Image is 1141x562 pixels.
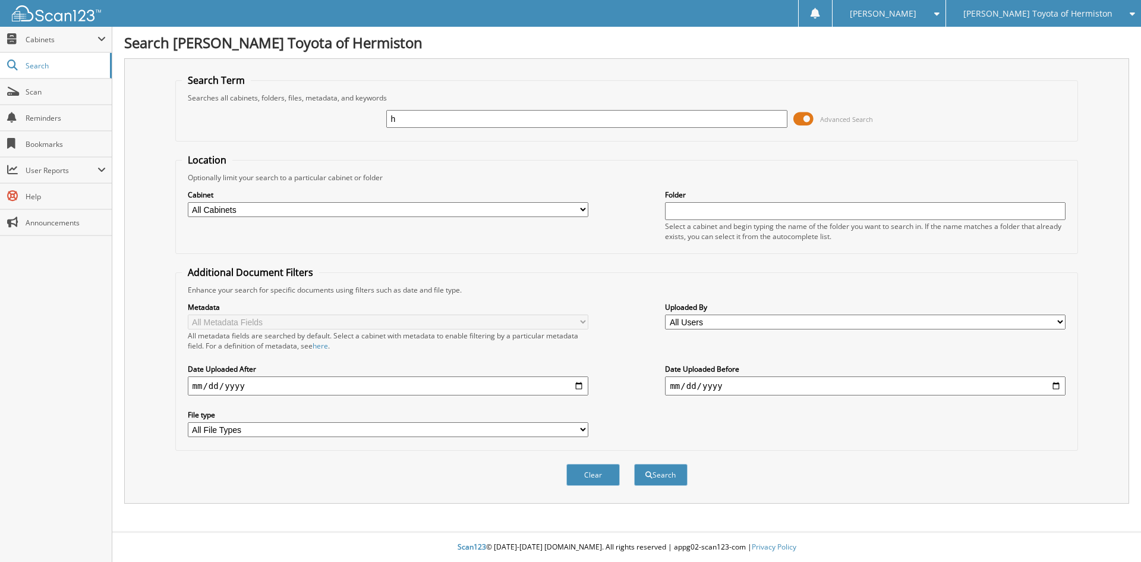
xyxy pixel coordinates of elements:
[26,139,106,149] span: Bookmarks
[313,341,328,351] a: here
[820,115,873,124] span: Advanced Search
[26,113,106,123] span: Reminders
[182,74,251,87] legend: Search Term
[26,191,106,202] span: Help
[458,542,486,552] span: Scan123
[188,376,588,395] input: start
[112,533,1141,562] div: © [DATE]-[DATE] [DOMAIN_NAME]. All rights reserved | appg02-scan123-com |
[182,93,1072,103] div: Searches all cabinets, folders, files, metadata, and keywords
[26,87,106,97] span: Scan
[182,266,319,279] legend: Additional Document Filters
[752,542,796,552] a: Privacy Policy
[188,302,588,312] label: Metadata
[26,34,97,45] span: Cabinets
[188,190,588,200] label: Cabinet
[182,153,232,167] legend: Location
[124,33,1129,52] h1: Search [PERSON_NAME] Toyota of Hermiston
[963,10,1112,17] span: [PERSON_NAME] Toyota of Hermiston
[26,165,97,175] span: User Reports
[12,5,101,21] img: scan123-logo-white.svg
[188,331,588,351] div: All metadata fields are searched by default. Select a cabinet with metadata to enable filtering b...
[566,464,620,486] button: Clear
[182,285,1072,295] div: Enhance your search for specific documents using filters such as date and file type.
[850,10,916,17] span: [PERSON_NAME]
[665,190,1066,200] label: Folder
[665,221,1066,241] div: Select a cabinet and begin typing the name of the folder you want to search in. If the name match...
[665,302,1066,312] label: Uploaded By
[188,410,588,420] label: File type
[182,172,1072,183] div: Optionally limit your search to a particular cabinet or folder
[26,218,106,228] span: Announcements
[188,364,588,374] label: Date Uploaded After
[634,464,688,486] button: Search
[26,61,104,71] span: Search
[665,364,1066,374] label: Date Uploaded Before
[665,376,1066,395] input: end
